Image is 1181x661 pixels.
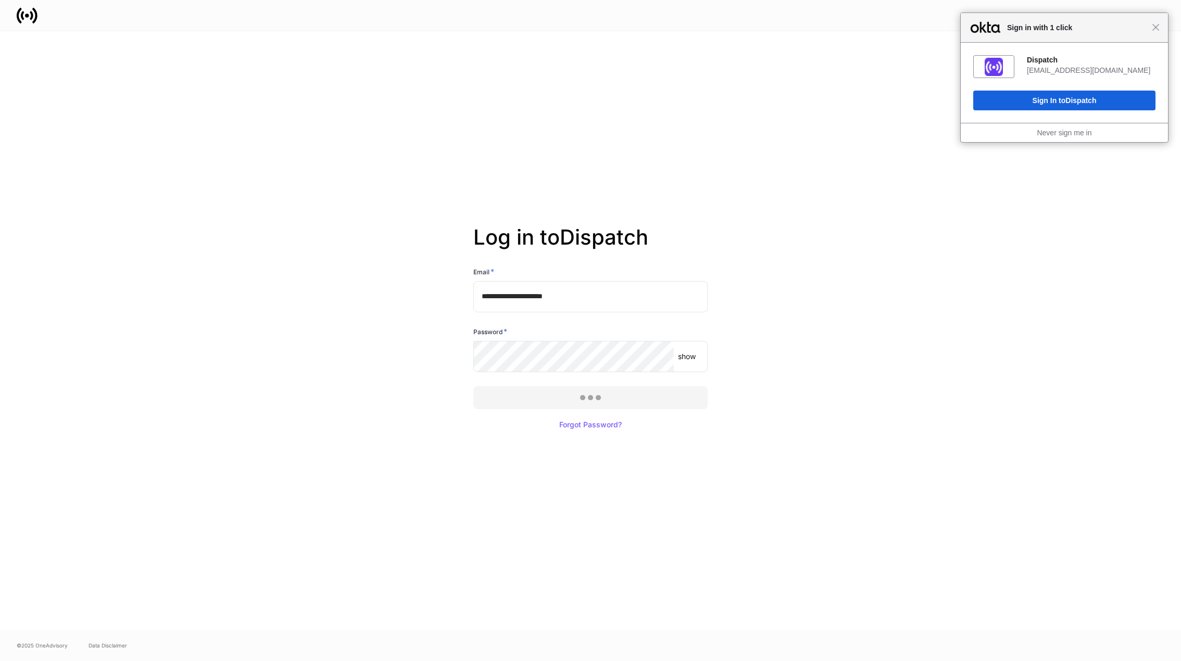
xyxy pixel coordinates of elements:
[1027,55,1155,65] div: Dispatch
[1037,129,1091,137] a: Never sign me in
[1027,66,1155,75] div: [EMAIL_ADDRESS][DOMAIN_NAME]
[985,58,1003,76] img: fs01jxrofoggULhDH358
[1065,96,1096,105] span: Dispatch
[1152,23,1160,31] span: Close
[1002,21,1152,34] span: Sign in with 1 click
[973,91,1155,110] button: Sign In toDispatch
